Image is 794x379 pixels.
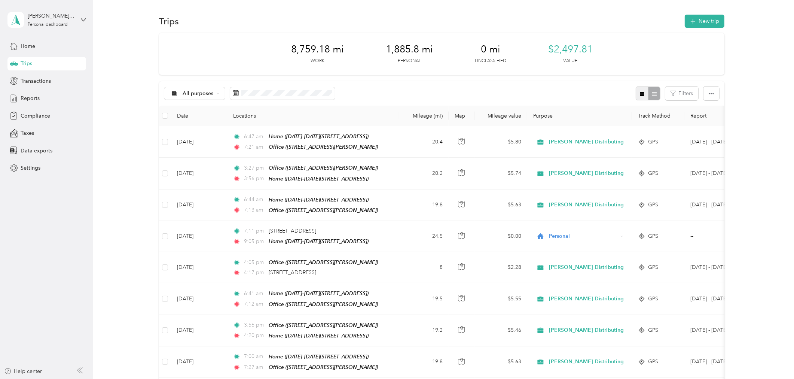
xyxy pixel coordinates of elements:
[4,367,42,375] button: Help center
[549,358,624,366] span: [PERSON_NAME] Distributing
[684,315,752,346] td: Sep 1 - 30, 2025
[21,129,34,137] span: Taxes
[21,77,51,85] span: Transactions
[244,175,265,183] span: 3:56 pm
[244,195,265,204] span: 6:44 am
[244,164,265,172] span: 3:27 pm
[171,346,227,378] td: [DATE]
[527,106,632,126] th: Purpose
[475,252,527,283] td: $2.28
[665,87,698,100] button: Filters
[648,138,658,146] span: GPS
[21,94,40,102] span: Reports
[549,138,624,146] span: [PERSON_NAME] Distributing
[21,112,50,120] span: Compliance
[21,147,52,155] span: Data exports
[291,43,344,55] span: 8,759.18 mi
[648,263,658,272] span: GPS
[171,158,227,189] td: [DATE]
[399,252,449,283] td: 8
[171,315,227,346] td: [DATE]
[244,289,265,298] span: 6:41 am
[269,354,369,360] span: Home ([DATE]–[DATE][STREET_ADDRESS])
[475,283,527,315] td: $5.55
[269,364,378,370] span: Office ([STREET_ADDRESS][PERSON_NAME])
[481,43,500,55] span: 0 mi
[269,301,378,307] span: Office ([STREET_ADDRESS][PERSON_NAME])
[21,164,40,172] span: Settings
[244,331,265,340] span: 4:20 pm
[648,169,658,178] span: GPS
[684,106,752,126] th: Report
[28,22,68,27] div: Personal dashboard
[244,363,265,372] span: 7:27 am
[548,43,593,55] span: $2,497.81
[684,158,752,189] td: Sep 1 - 30, 2025
[475,189,527,221] td: $5.63
[648,295,658,303] span: GPS
[549,263,624,272] span: [PERSON_NAME] Distributing
[684,126,752,158] td: Sep 1 - 30, 2025
[684,283,752,315] td: Sep 1 - 30, 2025
[244,352,265,361] span: 7:00 am
[183,91,214,96] span: All purposes
[648,326,658,334] span: GPS
[171,252,227,283] td: [DATE]
[269,322,378,328] span: Office ([STREET_ADDRESS][PERSON_NAME])
[171,221,227,252] td: [DATE]
[21,60,32,67] span: Trips
[475,106,527,126] th: Mileage value
[244,300,265,308] span: 7:12 am
[269,165,378,171] span: Office ([STREET_ADDRESS][PERSON_NAME])
[269,238,369,244] span: Home ([DATE]–[DATE][STREET_ADDRESS])
[648,358,658,366] span: GPS
[399,126,449,158] td: 20.4
[399,158,449,189] td: 20.2
[171,126,227,158] td: [DATE]
[399,221,449,252] td: 24.5
[269,144,378,150] span: Office ([STREET_ADDRESS][PERSON_NAME])
[171,189,227,221] td: [DATE]
[475,346,527,378] td: $5.63
[21,42,35,50] span: Home
[648,232,658,240] span: GPS
[685,15,724,28] button: New trip
[475,158,527,189] td: $5.74
[684,346,752,378] td: Sep 1 - 30, 2025
[269,259,378,265] span: Office ([STREET_ADDRESS][PERSON_NAME])
[244,258,265,267] span: 4:05 pm
[648,201,658,209] span: GPS
[399,283,449,315] td: 19.5
[399,315,449,346] td: 19.2
[684,221,752,252] td: --
[269,176,369,182] span: Home ([DATE]–[DATE][STREET_ADDRESS])
[269,133,369,139] span: Home ([DATE]–[DATE][STREET_ADDRESS])
[244,269,265,277] span: 4:17 pm
[549,295,624,303] span: [PERSON_NAME] Distributing
[244,143,265,151] span: 7:21 am
[269,207,378,213] span: Office ([STREET_ADDRESS][PERSON_NAME])
[269,228,316,234] span: [STREET_ADDRESS]
[269,197,369,203] span: Home ([DATE]–[DATE][STREET_ADDRESS])
[399,106,449,126] th: Mileage (mi)
[549,326,624,334] span: [PERSON_NAME] Distributing
[398,58,421,64] p: Personal
[28,12,74,20] div: [PERSON_NAME] [PERSON_NAME]
[269,269,316,276] span: [STREET_ADDRESS]
[269,333,369,339] span: Home ([DATE]–[DATE][STREET_ADDRESS])
[549,169,624,178] span: [PERSON_NAME] Distributing
[244,237,265,246] span: 9:05 pm
[684,189,752,221] td: Sep 1 - 30, 2025
[171,106,227,126] th: Date
[244,227,265,235] span: 7:11 pm
[269,290,369,296] span: Home ([DATE]–[DATE][STREET_ADDRESS])
[171,283,227,315] td: [DATE]
[227,106,399,126] th: Locations
[399,346,449,378] td: 19.8
[386,43,433,55] span: 1,885.8 mi
[752,337,794,379] iframe: Everlance-gr Chat Button Frame
[475,58,506,64] p: Unclassified
[244,133,265,141] span: 6:47 am
[244,321,265,329] span: 3:56 pm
